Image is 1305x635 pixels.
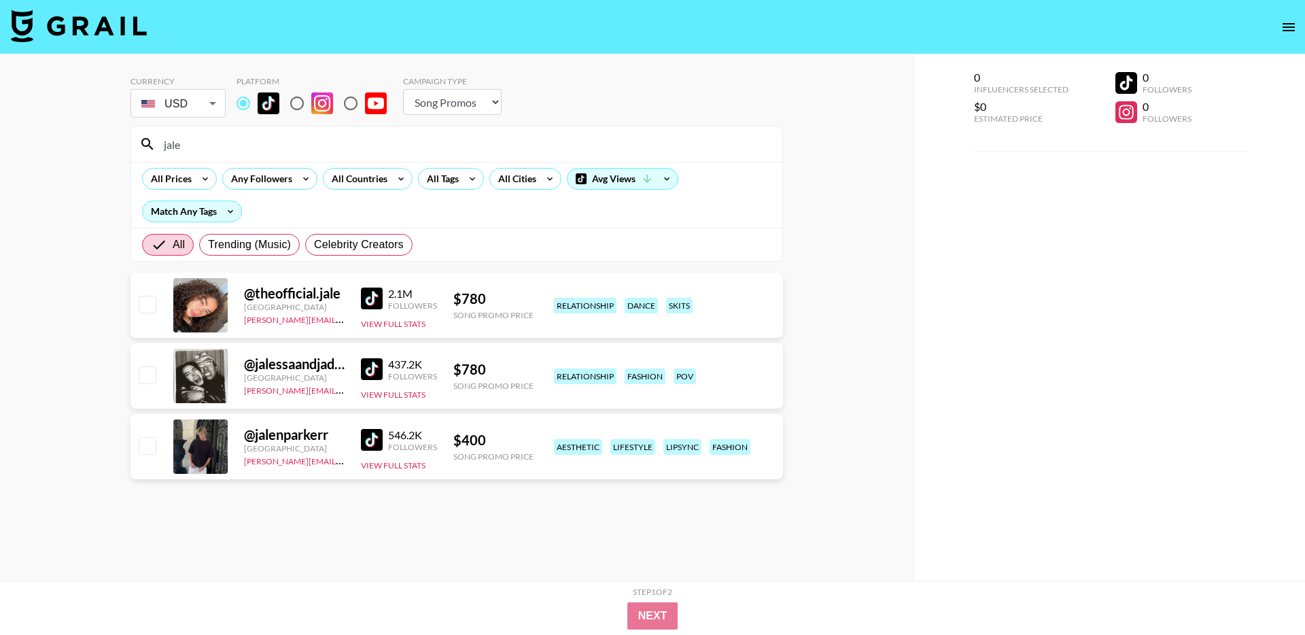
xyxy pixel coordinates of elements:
div: $0 [974,100,1068,114]
img: Grail Talent [11,10,147,42]
button: Next [627,602,678,630]
div: fashion [710,439,750,455]
a: [PERSON_NAME][EMAIL_ADDRESS][DOMAIN_NAME] [244,453,445,466]
iframe: Drift Widget Chat Controller [1237,567,1289,619]
div: 2.1M [388,287,437,301]
div: All Cities [490,169,539,189]
button: View Full Stats [361,319,425,329]
div: Followers [388,301,437,311]
div: [GEOGRAPHIC_DATA] [244,373,345,383]
img: Instagram [311,92,333,114]
div: Any Followers [223,169,295,189]
div: $ 780 [453,361,534,378]
div: Match Any Tags [143,201,241,222]
div: dance [625,298,658,313]
span: Celebrity Creators [314,237,404,253]
div: All Tags [419,169,462,189]
div: Influencers Selected [974,84,1068,95]
div: 0 [1143,100,1191,114]
div: aesthetic [554,439,602,455]
div: [GEOGRAPHIC_DATA] [244,302,345,312]
a: [PERSON_NAME][EMAIL_ADDRESS][DOMAIN_NAME] [244,383,445,396]
a: [PERSON_NAME][EMAIL_ADDRESS][DOMAIN_NAME] [244,312,445,325]
button: open drawer [1275,14,1302,41]
div: 0 [1143,71,1191,84]
div: pov [674,368,696,384]
div: relationship [554,298,616,313]
button: View Full Stats [361,390,425,400]
div: @ theofficial.jale [244,285,345,302]
div: relationship [554,368,616,384]
div: All Prices [143,169,194,189]
div: lifestyle [610,439,655,455]
div: Followers [1143,84,1191,95]
span: All [173,237,185,253]
div: Campaign Type [403,76,502,86]
div: Song Promo Price [453,381,534,391]
div: skits [666,298,693,313]
div: 437.2K [388,358,437,371]
img: YouTube [365,92,387,114]
div: Currency [130,76,226,86]
div: 0 [974,71,1068,84]
div: Step 1 of 2 [633,587,672,597]
div: Followers [388,442,437,452]
div: Platform [237,76,398,86]
div: Avg Views [568,169,678,189]
div: Song Promo Price [453,310,534,320]
img: TikTok [258,92,279,114]
div: Followers [1143,114,1191,124]
span: Trending (Music) [208,237,291,253]
div: 546.2K [388,428,437,442]
div: $ 780 [453,290,534,307]
div: @ jalessaandjaden [244,356,345,373]
img: TikTok [361,288,383,309]
div: $ 400 [453,432,534,449]
div: USD [133,92,223,116]
div: Estimated Price [974,114,1068,124]
img: TikTok [361,358,383,380]
div: [GEOGRAPHIC_DATA] [244,443,345,453]
div: @ jalenparkerr [244,426,345,443]
div: fashion [625,368,665,384]
button: View Full Stats [361,460,425,470]
div: Followers [388,371,437,381]
div: Song Promo Price [453,451,534,462]
input: Search by User Name [156,133,774,155]
img: TikTok [361,429,383,451]
div: lipsync [663,439,701,455]
div: All Countries [324,169,390,189]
